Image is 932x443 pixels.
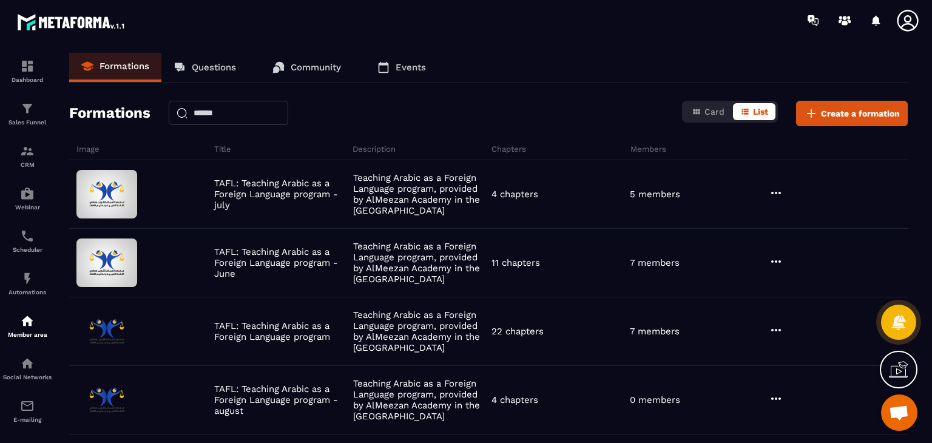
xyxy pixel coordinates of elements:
img: social-network [20,356,35,371]
p: Sales Funnel [3,119,52,126]
p: TAFL: Teaching Arabic as a Foreign Language program - august [214,384,346,416]
p: TAFL: Teaching Arabic as a Foreign Language program [214,320,346,342]
p: Automations [3,289,52,296]
p: Dashboard [3,76,52,83]
img: formation-background [76,238,137,287]
p: Formations [100,61,149,72]
button: Create a formation [796,101,908,126]
button: List [733,103,775,120]
a: schedulerschedulerScheduler [3,220,52,262]
img: email [20,399,35,413]
p: 0 members [630,394,680,405]
img: formation [20,101,35,116]
p: Member area [3,331,52,338]
p: TAFL: Teaching Arabic as a Foreign Language program - july [214,178,346,211]
h6: Description [353,144,488,154]
h6: Chapters [491,144,627,154]
span: Card [704,107,724,117]
p: 7 members [630,326,680,337]
a: Questions [161,53,248,82]
img: logo [17,11,126,33]
p: 5 members [630,189,680,200]
p: E-mailing [3,416,52,423]
a: formationformationCRM [3,135,52,177]
p: 22 chapters [491,326,544,337]
img: formation [20,144,35,158]
a: Open chat [881,394,917,431]
img: formation [20,59,35,73]
a: formationformationDashboard [3,50,52,92]
a: emailemailE-mailing [3,390,52,432]
p: Teaching Arabic as a Foreign Language program, provided by AlMeezan Academy in the [GEOGRAPHIC_DATA] [353,172,485,216]
a: automationsautomationsMember area [3,305,52,347]
img: formation-background [76,307,137,356]
p: Teaching Arabic as a Foreign Language program, provided by AlMeezan Academy in the [GEOGRAPHIC_DATA] [353,309,485,353]
a: Formations [69,53,161,82]
p: 4 chapters [491,394,538,405]
a: Community [260,53,353,82]
span: List [753,107,768,117]
p: TAFL: Teaching Arabic as a Foreign Language program - June [214,246,346,279]
img: automations [20,186,35,201]
img: scheduler [20,229,35,243]
a: automationsautomationsAutomations [3,262,52,305]
a: Events [365,53,438,82]
img: automations [20,271,35,286]
h6: Image [76,144,211,154]
p: Scheduler [3,246,52,253]
img: formation-background [76,170,137,218]
a: automationsautomationsWebinar [3,177,52,220]
span: Create a formation [821,107,900,120]
p: Social Networks [3,374,52,380]
p: 11 chapters [491,257,540,268]
p: CRM [3,161,52,168]
h2: Formations [69,101,150,126]
h6: Members [630,144,766,154]
p: Webinar [3,204,52,211]
a: social-networksocial-networkSocial Networks [3,347,52,390]
p: 7 members [630,257,680,268]
p: Events [396,62,426,73]
p: 4 chapters [491,189,538,200]
img: automations [20,314,35,328]
a: formationformationSales Funnel [3,92,52,135]
p: Teaching Arabic as a Foreign Language program, provided by AlMeezan Academy in the [GEOGRAPHIC_DATA] [353,378,485,422]
h6: Title [214,144,350,154]
p: Questions [192,62,236,73]
p: Community [291,62,341,73]
img: formation-background [76,376,137,424]
button: Card [684,103,732,120]
p: Teaching Arabic as a Foreign Language program, provided by AlMeezan Academy in the [GEOGRAPHIC_DATA] [353,241,485,285]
